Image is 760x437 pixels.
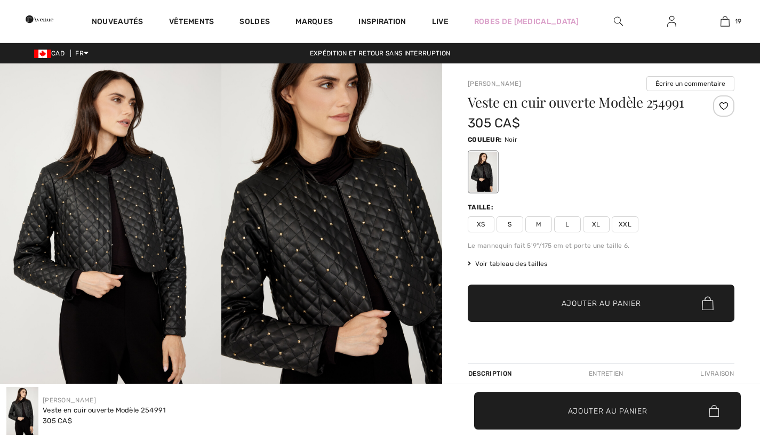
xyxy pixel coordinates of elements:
span: S [497,216,523,232]
h1: Veste en cuir ouverte Modèle 254991 [468,95,690,109]
a: Se connecter [659,15,685,28]
span: L [554,216,581,232]
span: 19 [735,17,742,26]
span: Noir [505,136,517,143]
div: Le mannequin fait 5'9"/175 cm et porte une taille 6. [468,241,734,250]
button: Écrire un commentaire [646,76,734,91]
span: Ajouter au panier [568,405,647,416]
a: Robes de [MEDICAL_DATA] [474,16,579,27]
button: Ajouter au panier [474,392,741,430]
img: Mon panier [721,15,730,28]
span: CAD [34,50,69,57]
span: Inspiration [358,17,406,28]
span: 305 CA$ [468,116,520,131]
img: Canadian Dollar [34,50,51,58]
img: Veste en Cuir Ouverte mod&egrave;le 254991. 2 [221,63,443,395]
div: Veste en cuir ouverte Modèle 254991 [43,405,166,416]
div: Description [468,364,514,383]
img: Bag.svg [702,296,714,310]
span: XS [468,216,494,232]
img: Mes infos [667,15,676,28]
img: 1ère Avenue [26,9,53,30]
a: [PERSON_NAME] [43,396,96,404]
span: Couleur: [468,136,502,143]
span: Ajouter au panier [562,298,641,309]
a: Soldes [239,17,270,28]
a: 19 [699,15,751,28]
img: recherche [614,15,623,28]
img: Bag.svg [709,405,719,417]
div: Noir [469,152,497,192]
div: Entretien [580,364,633,383]
a: Marques [295,17,333,28]
a: Live [432,16,449,27]
span: XL [583,216,610,232]
a: Vêtements [169,17,214,28]
span: M [525,216,552,232]
img: Veste en Cuir Ouverte mod&egrave;le 254991 [6,387,38,435]
span: 305 CA$ [43,417,72,425]
span: Voir tableau des tailles [468,259,548,269]
div: Taille: [468,203,495,212]
a: [PERSON_NAME] [468,80,521,87]
a: Nouveautés [92,17,143,28]
button: Ajouter au panier [468,285,734,322]
span: XXL [612,216,638,232]
span: FR [75,50,89,57]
